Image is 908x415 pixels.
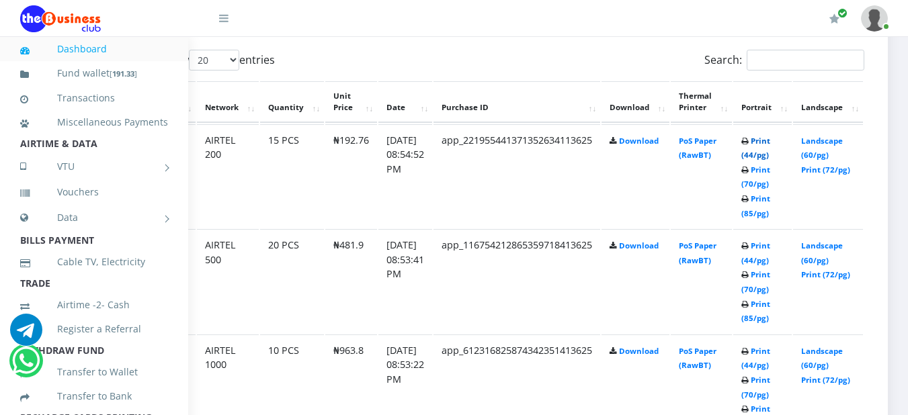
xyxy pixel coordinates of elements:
[679,240,716,265] a: PoS Paper (RawBT)
[801,346,843,371] a: Landscape (60/pg)
[378,81,432,123] th: Date: activate to sort column ascending
[733,81,792,123] th: Portrait: activate to sort column ascending
[434,124,600,228] td: app_221955441371352634113625
[189,50,239,71] select: Showentries
[741,269,770,294] a: Print (70/pg)
[20,381,168,412] a: Transfer to Bank
[679,136,716,160] a: PoS Paper (RawBT)
[829,13,839,24] i: Renew/Upgrade Subscription
[20,201,168,234] a: Data
[112,68,134,79] b: 191.33
[837,8,848,18] span: Renew/Upgrade Subscription
[801,165,850,175] a: Print (72/pg)
[260,81,324,123] th: Quantity: activate to sort column ascending
[619,136,659,146] a: Download
[20,177,168,207] a: Vouchers
[325,81,377,123] th: Unit Price: activate to sort column ascending
[325,124,377,228] td: ₦192.76
[197,229,259,333] td: AIRTEL 500
[801,269,850,279] a: Print (72/pg)
[671,81,732,123] th: Thermal Printer: activate to sort column ascending
[110,68,137,79] small: [ ]
[20,5,101,32] img: Logo
[20,107,168,138] a: Miscellaneous Payments
[741,346,770,371] a: Print (44/pg)
[20,357,168,387] a: Transfer to Wallet
[325,229,377,333] td: ₦481.9
[793,81,863,123] th: Landscape: activate to sort column ascending
[861,5,888,32] img: User
[260,124,324,228] td: 15 PCS
[679,346,716,371] a: PoS Paper (RawBT)
[434,81,600,123] th: Purchase ID: activate to sort column ascending
[741,193,770,218] a: Print (85/pg)
[801,136,843,160] a: Landscape (60/pg)
[619,346,659,356] a: Download
[20,314,168,344] a: Register a Referral
[747,50,864,71] input: Search:
[197,124,259,228] td: AIRTEL 200
[20,289,168,320] a: Airtime -2- Cash
[260,229,324,333] td: 20 PCS
[12,355,40,377] a: Chat for support
[10,324,42,346] a: Chat for support
[378,124,432,228] td: [DATE] 08:54:52 PM
[741,299,770,324] a: Print (85/pg)
[378,229,432,333] td: [DATE] 08:53:41 PM
[801,240,843,265] a: Landscape (60/pg)
[741,240,770,265] a: Print (44/pg)
[20,246,168,277] a: Cable TV, Electricity
[20,58,168,89] a: Fund wallet[191.33]
[741,165,770,189] a: Print (70/pg)
[161,50,275,71] label: Show entries
[20,34,168,64] a: Dashboard
[619,240,659,250] a: Download
[20,83,168,113] a: Transactions
[602,81,669,123] th: Download: activate to sort column ascending
[434,229,600,333] td: app_116754212865359718413625
[704,50,864,71] label: Search:
[741,375,770,400] a: Print (70/pg)
[801,375,850,385] a: Print (72/pg)
[20,150,168,183] a: VTU
[197,81,259,123] th: Network: activate to sort column ascending
[741,136,770,160] a: Print (44/pg)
